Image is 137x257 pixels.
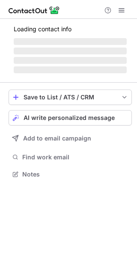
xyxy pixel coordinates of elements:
span: Find work email [22,153,128,161]
img: ContactOut v5.3.10 [9,5,60,15]
button: Find work email [9,151,132,163]
button: Add to email campaign [9,131,132,146]
span: ‌ [14,57,127,64]
button: Notes [9,168,132,180]
span: AI write personalized message [24,114,115,121]
span: ‌ [14,66,127,73]
span: ‌ [14,48,127,54]
button: save-profile-one-click [9,90,132,105]
span: Notes [22,170,128,178]
span: ‌ [14,38,127,45]
p: Loading contact info [14,26,127,33]
div: Save to List / ATS / CRM [24,94,117,101]
span: Add to email campaign [23,135,91,142]
button: AI write personalized message [9,110,132,126]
